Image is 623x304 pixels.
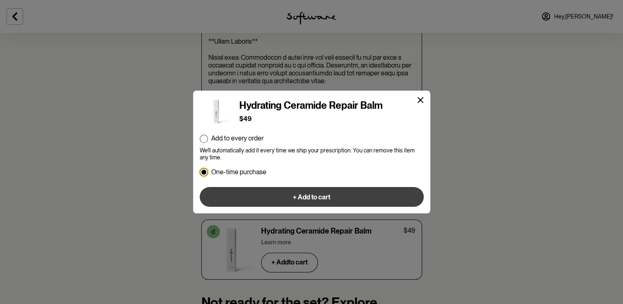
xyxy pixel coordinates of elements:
h4: Hydrating Ceramide Repair Balm [239,100,383,112]
p: Add to every order [211,134,264,142]
p: We'll automatically add it every time we ship your prescription. You can remove this item any time. [200,147,424,161]
span: + Add to cart [293,193,330,201]
img: product [200,99,233,124]
p: $49 [239,115,383,123]
p: One-time purchase [211,168,266,176]
button: + Add to cart [200,187,424,207]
